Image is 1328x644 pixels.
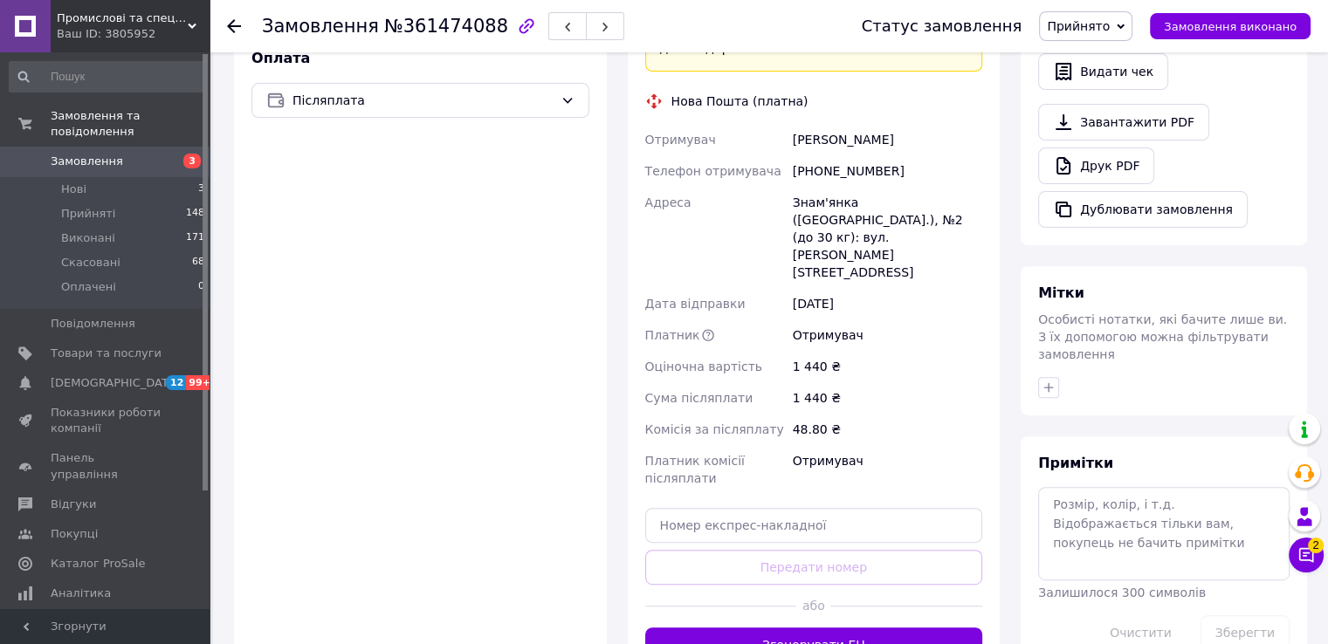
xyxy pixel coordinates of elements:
div: Знам'янка ([GEOGRAPHIC_DATA].), №2 (до 30 кг): вул. [PERSON_NAME][STREET_ADDRESS] [789,187,986,288]
span: Післяплата [292,91,554,110]
span: Сума післяплати [645,391,753,405]
span: Прийнято [1047,19,1110,33]
span: 2 [1308,537,1324,552]
span: Панель управління [51,450,162,482]
span: Промислові та спеціальні лампи [57,10,188,26]
span: 68 [192,255,204,271]
span: Адреса [645,195,692,209]
span: №361474088 [384,16,508,37]
div: Ваш ID: 3805952 [57,26,210,42]
span: Каталог ProSale [51,556,145,572]
span: Повідомлення [51,316,135,332]
span: Телефон отримувача [645,164,781,178]
span: 3 [198,182,204,197]
span: 12 [166,375,186,390]
span: або [796,597,830,614]
button: Чат з покупцем2 [1289,538,1324,572]
span: Оплачені [61,279,116,295]
span: Платник комісії післяплати [645,454,745,485]
span: 0 [198,279,204,295]
div: Отримувач [789,319,986,351]
span: Платник [645,328,700,342]
div: [PHONE_NUMBER] [789,155,986,187]
button: Замовлення виконано [1150,13,1311,39]
span: Дата відправки [645,297,746,311]
div: Статус замовлення [862,17,1022,35]
span: Оплата [251,50,310,66]
span: Відгуки [51,497,96,512]
div: [DATE] [789,288,986,319]
input: Пошук [9,61,206,92]
div: Нова Пошта (платна) [667,92,813,110]
span: 99+ [186,375,215,390]
button: Дублювати замовлення [1038,191,1248,228]
span: 148 [186,206,204,222]
span: Товари та послуги [51,346,162,361]
span: Замовлення виконано [1164,20,1297,33]
span: Оціночна вартість [645,360,762,373]
div: 1 440 ₴ [789,351,986,382]
span: Залишилося 300 символів [1038,586,1206,599]
span: Аналітика [51,586,111,601]
span: Нові [61,182,86,197]
span: Показники роботи компанії [51,405,162,436]
div: 1 440 ₴ [789,382,986,414]
div: Повернутися назад [227,17,241,35]
span: Замовлення та повідомлення [51,108,210,140]
span: Отримувач [645,133,716,147]
span: Скасовані [61,255,120,271]
div: [PERSON_NAME] [789,124,986,155]
span: Прийняті [61,206,115,222]
div: Отримувач [789,445,986,494]
span: Особисті нотатки, які бачите лише ви. З їх допомогою можна фільтрувати замовлення [1038,312,1287,361]
span: Замовлення [262,16,379,37]
a: Друк PDF [1038,147,1154,184]
span: Покупці [51,526,98,542]
span: 3 [183,154,201,168]
span: Замовлення [51,154,123,169]
span: Мітки [1038,284,1084,301]
input: Номер експрес-накладної [645,508,983,543]
span: Виконані [61,230,115,246]
span: Комісія за післяплату [645,422,784,436]
span: Примітки [1038,455,1113,471]
a: Завантажити PDF [1038,104,1209,140]
span: [DEMOGRAPHIC_DATA] [51,375,180,391]
button: Видати чек [1038,53,1168,90]
div: 48.80 ₴ [789,414,986,445]
span: 171 [186,230,204,246]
